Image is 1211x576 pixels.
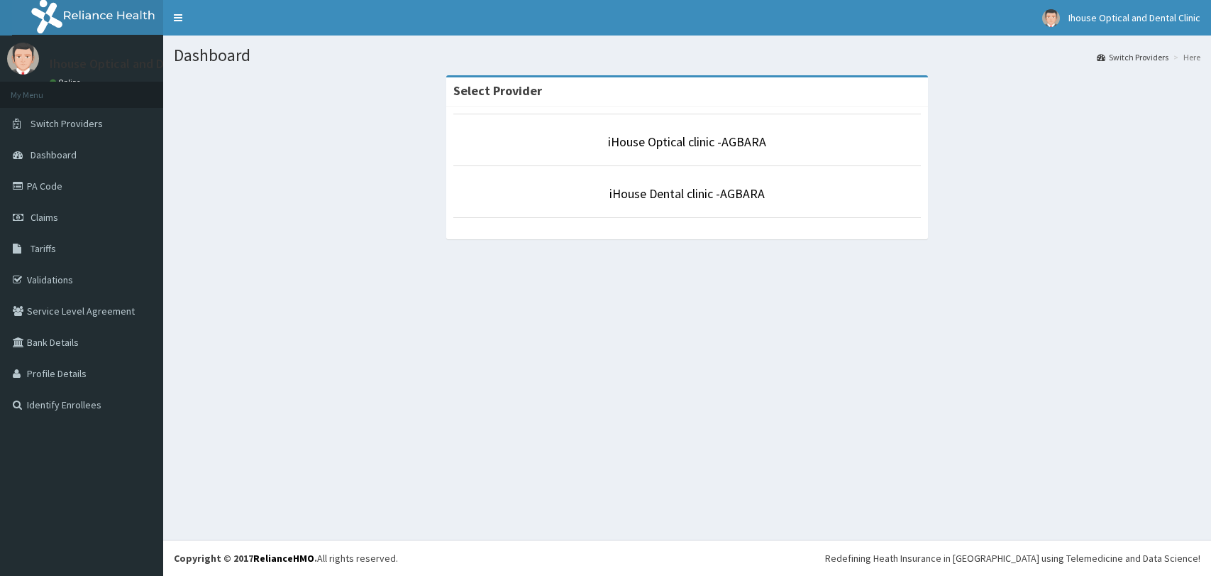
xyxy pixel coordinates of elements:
li: Here [1170,51,1200,63]
div: Redefining Heath Insurance in [GEOGRAPHIC_DATA] using Telemedicine and Data Science! [825,551,1200,565]
a: Online [50,77,84,87]
a: RelianceHMO [253,552,314,565]
a: iHouse Dental clinic -AGBARA [609,185,765,202]
a: Switch Providers [1097,51,1168,63]
strong: Select Provider [453,82,542,99]
span: Tariffs [31,242,56,255]
strong: Copyright © 2017 . [174,552,317,565]
span: Dashboard [31,148,77,161]
span: Ihouse Optical and Dental Clinic [1068,11,1200,24]
img: User Image [1042,9,1060,27]
span: Claims [31,211,58,224]
a: iHouse Optical clinic -AGBARA [608,134,766,150]
h1: Dashboard [174,46,1200,65]
img: User Image [7,43,39,75]
span: Switch Providers [31,117,103,130]
footer: All rights reserved. [163,540,1211,576]
p: Ihouse Optical and Dental Clinic [50,58,226,70]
